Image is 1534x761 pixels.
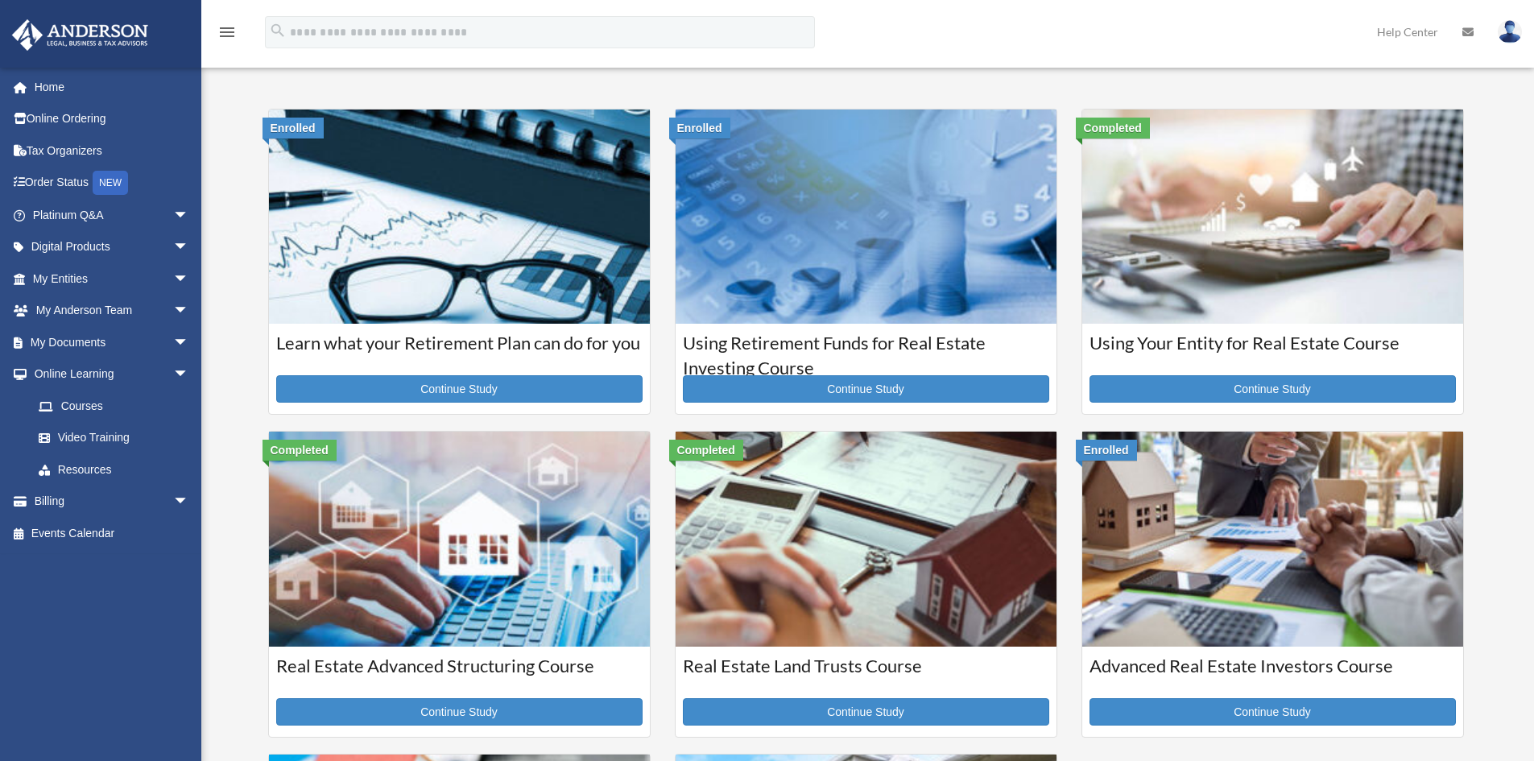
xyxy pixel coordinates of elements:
h3: Using Retirement Funds for Real Estate Investing Course [683,331,1049,371]
a: Platinum Q&Aarrow_drop_down [11,199,213,231]
div: Completed [1076,118,1150,139]
a: My Anderson Teamarrow_drop_down [11,295,213,327]
a: Video Training [23,422,213,454]
a: Resources [23,453,213,486]
div: Enrolled [263,118,324,139]
div: NEW [93,171,128,195]
h3: Learn what your Retirement Plan can do for you [276,331,643,371]
a: My Entitiesarrow_drop_down [11,263,213,295]
h3: Advanced Real Estate Investors Course [1090,654,1456,694]
a: Home [11,71,213,103]
a: Continue Study [683,698,1049,726]
span: arrow_drop_down [173,199,205,232]
span: arrow_drop_down [173,263,205,296]
span: arrow_drop_down [173,326,205,359]
a: Continue Study [1090,375,1456,403]
a: My Documentsarrow_drop_down [11,326,213,358]
div: Completed [669,440,743,461]
h3: Real Estate Land Trusts Course [683,654,1049,694]
img: Anderson Advisors Platinum Portal [7,19,153,51]
a: Continue Study [276,375,643,403]
a: Order StatusNEW [11,167,213,200]
span: arrow_drop_down [173,486,205,519]
a: Continue Study [1090,698,1456,726]
a: Continue Study [276,698,643,726]
a: Online Learningarrow_drop_down [11,358,213,391]
span: arrow_drop_down [173,231,205,264]
span: arrow_drop_down [173,295,205,328]
img: User Pic [1498,20,1522,43]
a: Digital Productsarrow_drop_down [11,231,213,263]
a: Continue Study [683,375,1049,403]
i: search [269,22,287,39]
a: menu [217,28,237,42]
span: arrow_drop_down [173,358,205,391]
div: Enrolled [669,118,730,139]
a: Billingarrow_drop_down [11,486,213,518]
i: menu [217,23,237,42]
h3: Real Estate Advanced Structuring Course [276,654,643,694]
a: Tax Organizers [11,134,213,167]
h3: Using Your Entity for Real Estate Course [1090,331,1456,371]
a: Online Ordering [11,103,213,135]
div: Completed [263,440,337,461]
a: Courses [23,390,205,422]
a: Events Calendar [11,517,213,549]
div: Enrolled [1076,440,1137,461]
